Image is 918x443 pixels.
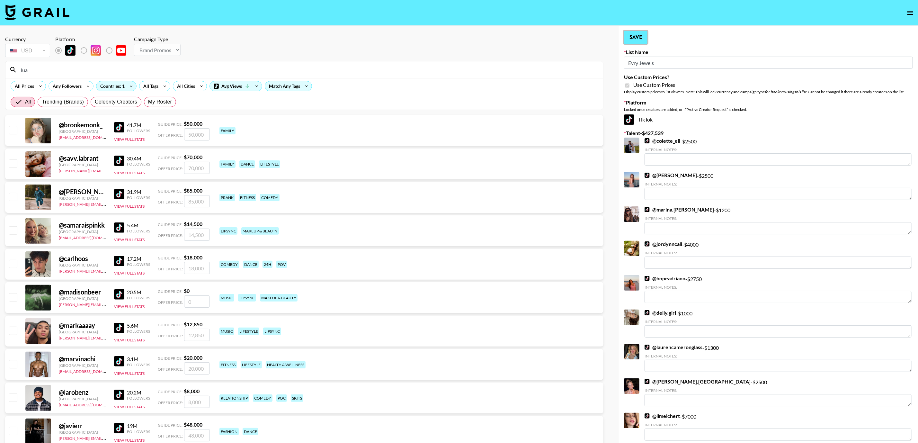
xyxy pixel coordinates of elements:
[95,98,137,106] span: Celebrity Creators
[624,89,913,94] div: Display custom prices to list viewers. Note: This will lock currency and campaign type . Cannot b...
[219,328,234,335] div: music
[158,166,183,171] span: Offer Price:
[645,344,702,350] a: @laurencameronglass
[59,363,106,368] div: [GEOGRAPHIC_DATA]
[59,234,123,240] a: [EMAIL_ADDRESS][DOMAIN_NAME]
[263,328,281,335] div: lipsync
[127,389,150,396] div: 20.2M
[645,172,912,200] div: - $ 2500
[127,122,150,128] div: 41.7M
[127,295,150,300] div: Followers
[158,289,183,294] span: Guide Price:
[645,275,685,282] a: @hopeadriann
[645,147,912,152] div: Internal Notes:
[59,196,106,201] div: [GEOGRAPHIC_DATA]
[158,434,183,438] span: Offer Price:
[184,388,200,394] strong: $ 8,000
[134,36,181,42] div: Campaign Type
[127,162,150,167] div: Followers
[158,233,183,238] span: Offer Price:
[59,221,106,229] div: @ samaraispinkk
[219,227,237,235] div: lipsync
[184,221,202,227] strong: $ 14,500
[114,304,145,309] button: View Full Stats
[645,182,912,186] div: Internal Notes:
[158,389,183,394] span: Guide Price:
[127,155,150,162] div: 30.4M
[114,323,124,333] img: TikTok
[265,81,312,91] div: Match Any Tags
[114,404,145,409] button: View Full Stats
[158,333,183,338] span: Offer Price:
[645,173,650,178] img: TikTok
[127,429,150,434] div: Followers
[49,81,83,91] div: Any Followers
[59,267,154,274] a: [PERSON_NAME][EMAIL_ADDRESS][DOMAIN_NAME]
[645,138,650,143] img: TikTok
[127,396,150,401] div: Followers
[624,130,913,136] label: Talent - $ 427,539
[55,44,131,57] div: List locked to TikTok.
[645,422,912,427] div: Internal Notes:
[59,263,106,267] div: [GEOGRAPHIC_DATA]
[158,400,183,405] span: Offer Price:
[114,256,124,266] img: TikTok
[219,394,249,402] div: relationship
[645,241,682,247] a: @jordynncali
[219,194,235,201] div: prank
[11,81,35,91] div: All Prices
[645,379,650,384] img: TikTok
[184,421,202,428] strong: $ 48,000
[184,321,202,327] strong: $ 12,850
[276,394,287,402] div: poc
[219,127,236,134] div: family
[158,267,183,271] span: Offer Price:
[241,227,279,235] div: makeup & beauty
[59,330,106,334] div: [GEOGRAPHIC_DATA]
[645,310,912,338] div: - $ 1000
[5,36,50,42] div: Currency
[91,45,101,56] img: Instagram
[633,82,675,88] span: Use Custom Prices
[59,355,106,363] div: @ marvinachi
[158,322,183,327] span: Guide Price:
[127,322,150,329] div: 5.6M
[114,137,145,142] button: View Full Stats
[765,89,806,94] em: for bookers using this list
[624,114,634,125] img: TikTok
[127,423,150,429] div: 19M
[127,195,150,200] div: Followers
[624,74,913,80] label: Use Custom Prices?
[114,189,124,199] img: TikTok
[184,295,210,308] input: 0
[59,430,106,435] div: [GEOGRAPHIC_DATA]
[241,361,262,368] div: lifestyle
[127,128,150,133] div: Followers
[158,222,183,227] span: Guide Price:
[59,422,106,430] div: @ javierr
[173,81,196,91] div: All Cities
[184,187,202,194] strong: $ 85,000
[59,162,106,167] div: [GEOGRAPHIC_DATA]
[645,310,650,315] img: TikTok
[59,167,154,173] a: [PERSON_NAME][EMAIL_ADDRESS][DOMAIN_NAME]
[59,334,154,340] a: [PERSON_NAME][EMAIL_ADDRESS][DOMAIN_NAME]
[184,288,190,294] strong: $ 0
[114,271,145,276] button: View Full Stats
[184,329,210,341] input: 12,850
[645,345,650,350] img: TikTok
[260,194,280,201] div: comedy
[184,195,210,207] input: 85,000
[184,362,210,375] input: 20,000
[645,241,650,247] img: TikTok
[114,122,124,132] img: TikTok
[645,138,680,144] a: @colette_eli
[624,107,913,112] div: Locked once creators are added, or if "Active Creator Request" is checked.
[114,438,145,443] button: View Full Stats
[645,206,912,234] div: - $ 1200
[59,154,106,162] div: @ savv.labrant
[219,361,237,368] div: fitness
[184,396,210,408] input: 8,000
[645,388,912,393] div: Internal Notes:
[645,413,680,419] a: @limelchert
